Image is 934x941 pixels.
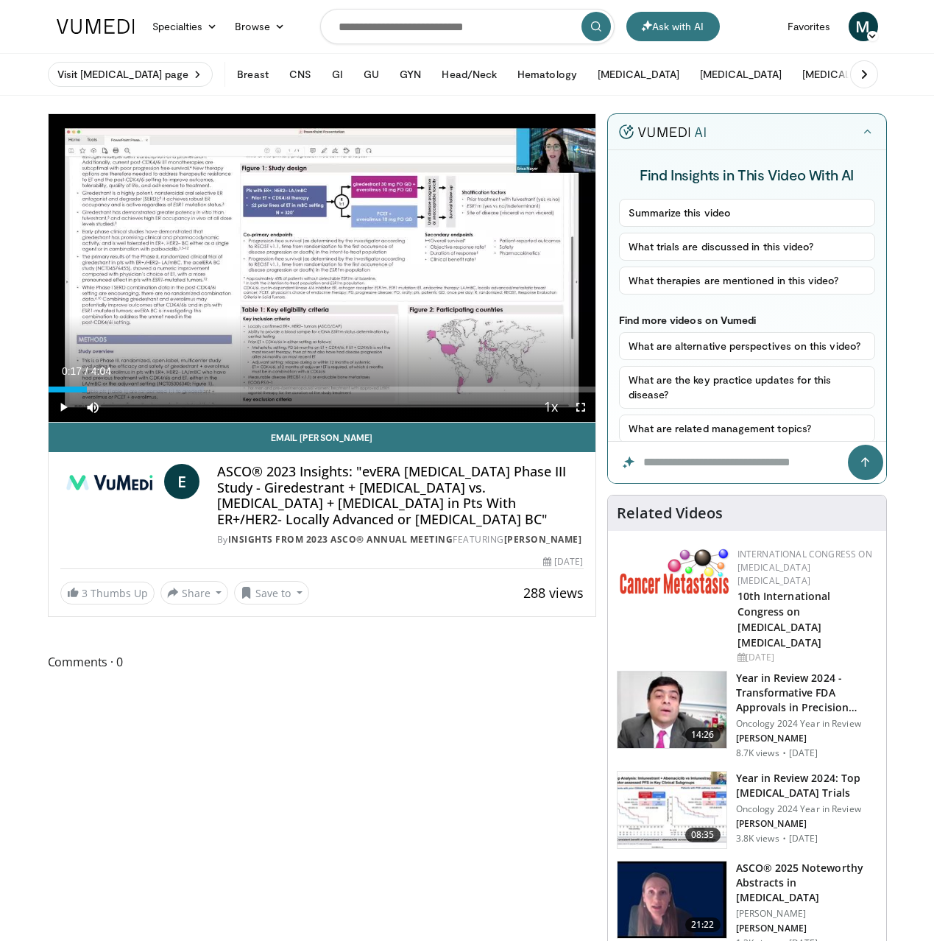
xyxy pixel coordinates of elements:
[49,114,595,423] video-js: Video Player
[736,908,877,920] p: [PERSON_NAME]
[619,165,875,184] h4: Find Insights in This Video With AI
[618,672,726,748] img: 22cacae0-80e8-46c7-b946-25cff5e656fa.150x105_q85_crop-smart_upscale.jpg
[433,60,506,89] button: Head/Neck
[779,12,840,41] a: Favorites
[619,332,875,360] button: What are alternative perspectives on this video?
[355,60,388,89] button: GU
[618,861,726,938] img: 3d9d22fd-0cff-4266-94b4-85ed3e18f7c3.150x105_q85_crop-smart_upscale.jpg
[736,861,877,905] h3: ASCO® 2025 Noteworthy Abstracts in [MEDICAL_DATA]
[160,581,229,605] button: Share
[789,833,818,845] p: [DATE]
[60,464,158,499] img: Insights from 2023 ASCO® Annual Meeting
[608,442,886,483] input: Question for the AI
[626,12,720,41] button: Ask with AI
[737,651,874,664] div: [DATE]
[78,392,107,422] button: Mute
[62,365,82,377] span: 0:17
[736,747,779,759] p: 8.7K views
[736,803,877,815] p: Oncology 2024 Year in Review
[617,671,877,759] a: 14:26 Year in Review 2024 - Transformative FDA Approvals in Precision Onco… Oncology 2024 Year in...
[619,233,875,261] button: What trials are discussed in this video?
[736,833,779,845] p: 3.8K views
[164,464,199,499] a: E
[504,533,582,546] a: [PERSON_NAME]
[736,923,877,934] p: [PERSON_NAME]
[617,771,877,849] a: 08:35 Year in Review 2024: Top [MEDICAL_DATA] Trials Oncology 2024 Year in Review [PERSON_NAME] 3...
[228,533,453,546] a: Insights from 2023 ASCO® Annual Meeting
[691,60,790,89] button: [MEDICAL_DATA]
[736,818,877,830] p: [PERSON_NAME]
[57,19,135,34] img: VuMedi Logo
[793,60,893,89] button: [MEDICAL_DATA]
[217,533,584,546] div: By FEATURING
[736,771,877,800] h3: Year in Review 2024: Top [MEDICAL_DATA] Trials
[619,124,706,139] img: vumedi-ai-logo.v2.svg
[217,464,584,527] h4: ASCO® 2023 Insights: "evERA [MEDICAL_DATA] Phase III Study - Giredestrant + [MEDICAL_DATA] vs. [M...
[509,60,586,89] button: Hematology
[782,833,786,845] div: ·
[736,733,877,744] p: [PERSON_NAME]
[618,772,726,848] img: 2afea796-6ee7-4bc1-b389-bb5393c08b2f.150x105_q85_crop-smart_upscale.jpg
[619,314,875,326] p: Find more videos on Vumedi
[234,581,309,605] button: Save to
[685,917,721,932] span: 21:22
[619,267,875,295] button: What therapies are mentioned in this video?
[566,392,595,422] button: Fullscreen
[228,60,277,89] button: Breast
[144,12,227,41] a: Specialties
[789,747,818,759] p: [DATE]
[619,415,875,443] button: What are related management topics?
[91,365,111,377] span: 4:04
[849,12,878,41] a: M
[391,60,430,89] button: GYN
[280,60,320,89] button: CNS
[523,584,584,602] span: 288 views
[82,586,88,600] span: 3
[617,504,723,522] h4: Related Videos
[320,9,615,44] input: Search topics, interventions
[48,652,596,672] span: Comments 0
[49,387,595,392] div: Progress Bar
[737,548,872,587] a: International Congress on [MEDICAL_DATA] [MEDICAL_DATA]
[85,365,88,377] span: /
[226,12,294,41] a: Browse
[736,718,877,730] p: Oncology 2024 Year in Review
[737,589,831,649] a: 10th International Congress on [MEDICAL_DATA] [MEDICAL_DATA]
[685,727,721,742] span: 14:26
[619,199,875,227] button: Summarize this video
[736,671,877,715] h3: Year in Review 2024 - Transformative FDA Approvals in Precision Onco…
[782,747,786,759] div: ·
[48,62,213,87] a: Visit [MEDICAL_DATA] page
[685,828,721,842] span: 08:35
[323,60,352,89] button: GI
[537,392,566,422] button: Playback Rate
[589,60,688,89] button: [MEDICAL_DATA]
[619,366,875,409] button: What are the key practice updates for this disease?
[49,392,78,422] button: Play
[49,423,595,452] a: Email [PERSON_NAME]
[620,548,730,594] img: 6ff8bc22-9509-4454-a4f8-ac79dd3b8976.png.150x105_q85_autocrop_double_scale_upscale_version-0.2.png
[60,582,155,605] a: 3 Thumbs Up
[543,555,583,568] div: [DATE]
